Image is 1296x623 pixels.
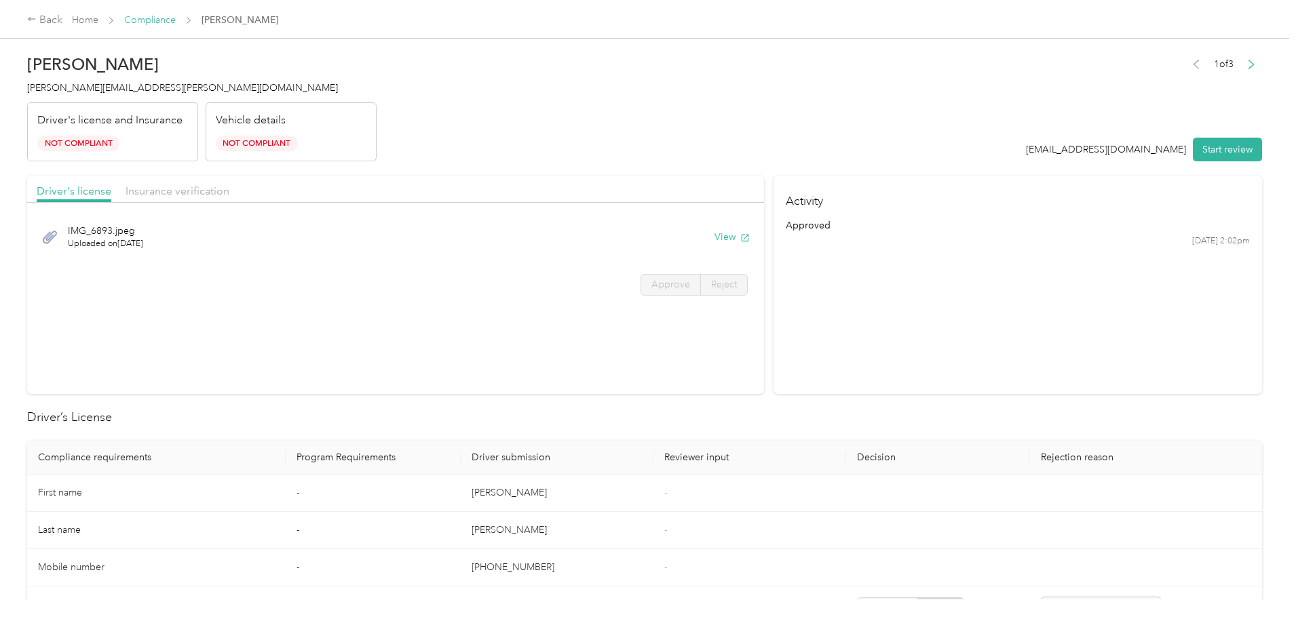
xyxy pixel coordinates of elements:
h2: Driver’s License [27,408,1262,426]
span: Not Compliant [37,136,119,151]
span: Uploaded on [DATE] [68,238,143,250]
span: Last name [38,524,81,536]
span: Approve [651,279,690,290]
span: 1 of 3 [1214,57,1234,71]
span: - [664,487,667,498]
button: Start review [1193,138,1262,161]
span: - [664,561,667,573]
td: - [286,475,461,512]
span: Insurance verification [126,184,229,197]
div: Back [27,12,62,28]
span: Driver's license [37,184,111,197]
h4: Activity [774,176,1262,218]
span: [PERSON_NAME] [202,13,278,27]
th: Decision [846,441,1030,475]
time: [DATE] 2:02pm [1192,235,1250,247]
p: Driver's license and Insurance [37,113,183,129]
a: Home [72,14,98,26]
td: Last name [27,512,286,549]
td: Mobile number [27,549,286,586]
span: Reject [711,279,737,290]
span: [PERSON_NAME][EMAIL_ADDRESS][PERSON_NAME][DOMAIN_NAME] [27,82,338,94]
div: [EMAIL_ADDRESS][DOMAIN_NAME] [1026,142,1186,157]
th: Reviewer input [653,441,846,475]
span: IMG_6893.jpeg [68,224,143,238]
td: [PERSON_NAME] [461,475,653,512]
th: Driver submission [461,441,653,475]
p: Vehicle details [216,113,286,129]
td: - [286,549,461,586]
td: - [286,512,461,549]
th: Program Requirements [286,441,461,475]
iframe: Everlance-gr Chat Button Frame [1220,547,1296,623]
button: View [714,230,750,244]
span: Not Compliant [216,136,298,151]
span: - [664,524,667,536]
td: First name [27,475,286,512]
td: [PERSON_NAME] [461,512,653,549]
td: [PHONE_NUMBER] [461,549,653,586]
span: Mobile number [38,561,104,573]
h2: [PERSON_NAME] [27,55,377,74]
th: Compliance requirements [27,441,286,475]
a: Compliance [124,14,176,26]
span: First name [38,487,82,498]
div: approved [786,218,1251,233]
th: Rejection reason [1030,441,1262,475]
